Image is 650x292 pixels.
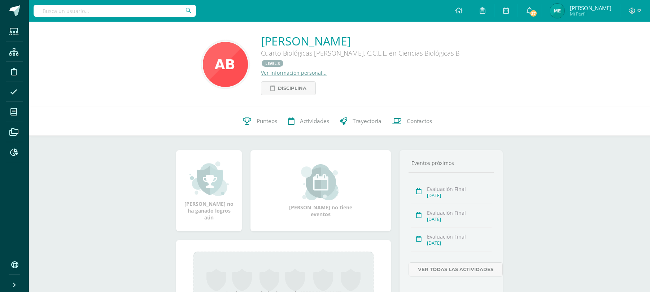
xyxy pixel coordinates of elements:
[427,216,492,222] div: [DATE]
[285,164,357,218] div: [PERSON_NAME] no tiene eventos
[301,164,340,200] img: event_small.png
[409,262,503,276] a: Ver todas las actividades
[189,161,229,197] img: achievement_small.png
[237,107,283,136] a: Punteos
[570,11,611,17] span: Mi Perfil
[203,42,248,87] img: e58309f439fcff15d7919115cc4f961a.png
[427,186,492,192] div: Evaluación Final
[335,107,387,136] a: Trayectoria
[550,4,564,18] img: 5b4b5986e598807c0dab46491188efcd.png
[261,33,477,49] a: [PERSON_NAME]
[529,9,537,17] span: 27
[261,49,477,69] div: Cuarto Biológicas [PERSON_NAME]. C.C.L.L. en Ciencias Biológicas B
[261,81,316,95] a: Disciplina
[261,69,327,76] a: Ver información personal...
[278,82,306,95] span: Disciplina
[427,233,492,240] div: Evaluación Final
[257,118,277,125] span: Punteos
[427,240,492,246] div: [DATE]
[409,160,494,166] div: Eventos próximos
[407,118,432,125] span: Contactos
[353,118,381,125] span: Trayectoria
[34,5,196,17] input: Busca un usuario...
[570,4,611,12] span: [PERSON_NAME]
[427,209,492,216] div: Evaluación Final
[427,192,492,199] div: [DATE]
[283,107,335,136] a: Actividades
[387,107,437,136] a: Contactos
[300,118,329,125] span: Actividades
[262,60,283,67] a: LEVEL 3
[183,161,235,221] div: [PERSON_NAME] no ha ganado logros aún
